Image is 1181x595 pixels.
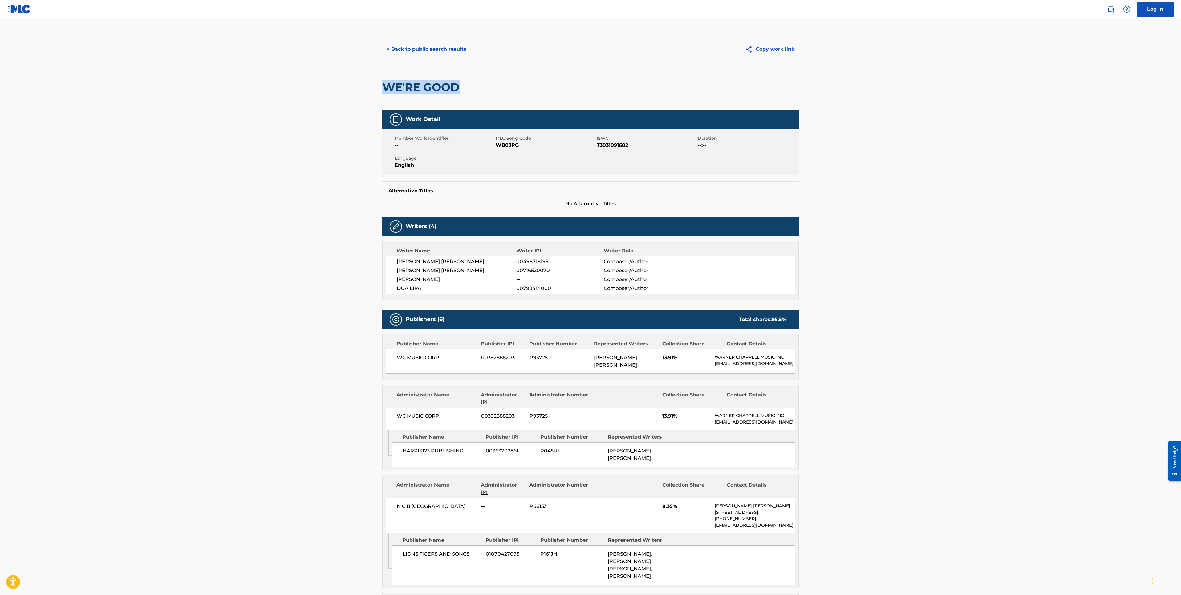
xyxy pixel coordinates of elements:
[397,412,477,420] span: WC MUSIC CORP.
[608,448,651,461] span: [PERSON_NAME] [PERSON_NAME]
[396,340,476,348] div: Publisher Name
[1107,6,1114,13] img: search
[516,267,604,274] span: 00716520070
[594,340,658,348] div: Represented Writers
[406,116,440,123] h5: Work Detail
[662,391,722,406] div: Collection Share
[727,391,786,406] div: Contact Details
[530,354,589,361] span: P93725
[529,340,589,348] div: Publisher Number
[388,188,793,194] h5: Alternative Titles
[662,503,710,510] span: 8.35%
[715,419,795,425] p: [EMAIL_ADDRESS][DOMAIN_NAME]
[496,142,595,149] span: WB0JPG
[597,135,696,142] span: ISWC
[397,503,477,510] span: N C B [GEOGRAPHIC_DATA]
[594,355,637,368] span: [PERSON_NAME] [PERSON_NAME]
[530,503,589,510] span: P66153
[715,360,795,367] p: [EMAIL_ADDRESS][DOMAIN_NAME]
[395,135,494,142] span: Member Work Identifier
[540,433,603,441] div: Publisher Number
[772,316,786,322] span: 95.5 %
[402,433,481,441] div: Publisher Name
[604,285,684,292] span: Composer/Author
[486,447,536,455] span: 00363702861
[406,223,436,230] h5: Writers (4)
[540,447,603,455] span: P045UL
[540,550,603,558] span: P161JH
[395,162,494,169] span: English
[486,550,536,558] span: 01070427095
[396,247,516,255] div: Writer Name
[395,155,494,162] span: Language
[392,223,400,230] img: Writers
[496,135,595,142] span: MLC Song Code
[529,481,589,496] div: Administrator Number
[406,316,444,323] h5: Publishers (6)
[608,433,671,441] div: Represented Writers
[1123,6,1130,13] img: help
[397,285,516,292] span: DUA LIPA
[397,354,477,361] span: WC MUSIC CORP.
[698,142,797,149] span: --:--
[395,142,494,149] span: --
[540,537,603,544] div: Publisher Number
[727,481,786,496] div: Contact Details
[530,412,589,420] span: P93725
[516,247,604,255] div: Writer IPI
[396,481,476,496] div: Administrator Name
[715,412,795,419] p: WARNER CHAPPELL MUSIC INC
[516,276,604,283] span: --
[382,200,799,207] span: No Alternative Titles
[727,340,786,348] div: Contact Details
[529,391,589,406] div: Administrator Number
[7,5,31,14] img: MLC Logo
[397,276,516,283] span: [PERSON_NAME]
[396,391,476,406] div: Administrator Name
[485,537,536,544] div: Publisher IPI
[1105,3,1117,15] a: Public Search
[741,42,799,57] button: Copy work link
[397,258,516,265] span: [PERSON_NAME] [PERSON_NAME]
[516,285,604,292] span: 00798414000
[392,316,400,323] img: Publishers
[604,267,684,274] span: Composer/Author
[481,354,525,361] span: 00392888203
[403,447,481,455] span: HARRIS123 PUBLISHING
[662,481,722,496] div: Collection Share
[392,116,400,123] img: Work Detail
[745,46,756,53] img: Copy work link
[715,354,795,360] p: WARNER CHAPPELL MUSIC INC
[397,267,516,274] span: [PERSON_NAME] [PERSON_NAME]
[1150,565,1181,595] iframe: Chat Widget
[403,550,481,558] span: LIONS TIGERS AND SONGS
[597,142,696,149] span: T3031091682
[715,503,795,509] p: [PERSON_NAME] [PERSON_NAME]
[1164,436,1181,486] iframe: Resource Center
[739,316,786,323] div: Total shares:
[662,412,710,420] span: 13.91%
[481,412,525,420] span: 00392888203
[715,509,795,516] p: [STREET_ADDRESS],
[485,433,536,441] div: Publisher IPI
[662,340,722,348] div: Collection Share
[1152,572,1156,590] div: Drag
[604,247,684,255] div: Writer Role
[516,258,604,265] span: 00498718195
[1137,2,1174,17] a: Log In
[402,537,481,544] div: Publisher Name
[1121,3,1133,15] div: Help
[481,481,525,496] div: Administrator IPI
[604,276,684,283] span: Composer/Author
[481,391,525,406] div: Administrator IPI
[715,516,795,522] p: [PHONE_NUMBER]
[481,503,525,510] span: --
[608,551,652,579] span: [PERSON_NAME], [PERSON_NAME] [PERSON_NAME], [PERSON_NAME]
[608,537,671,544] div: Represented Writers
[382,80,463,94] h2: WE'RE GOOD
[481,340,525,348] div: Publisher IPI
[382,42,471,57] button: < Back to public search results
